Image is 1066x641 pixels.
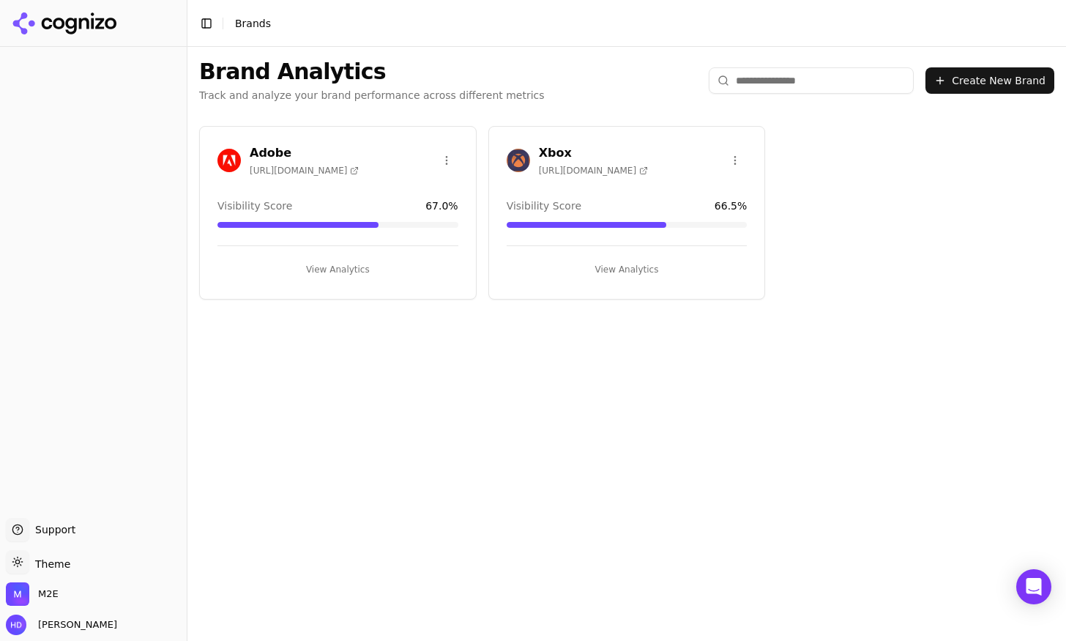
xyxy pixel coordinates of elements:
span: Visibility Score [217,199,292,213]
h3: Adobe [250,144,359,162]
button: Create New Brand [925,67,1054,94]
h3: Xbox [539,144,648,162]
img: Hakan Degirmenci [6,615,26,635]
span: Support [29,522,75,537]
img: Xbox [507,149,530,172]
span: 66.5 % [715,199,747,213]
span: Brands [235,18,271,29]
span: [PERSON_NAME] [32,618,117,631]
span: 67.0 % [425,199,458,213]
button: Open organization switcher [6,582,59,606]
span: [URL][DOMAIN_NAME] [250,165,359,177]
img: Adobe [217,149,241,172]
span: Visibility Score [507,199,581,213]
span: Theme [29,558,70,570]
button: View Analytics [507,258,748,281]
button: Open user button [6,615,117,635]
nav: breadcrumb [235,16,271,31]
span: [URL][DOMAIN_NAME] [539,165,648,177]
img: M2E [6,582,29,606]
p: Track and analyze your brand performance across different metrics [199,88,545,103]
h1: Brand Analytics [199,59,545,85]
span: M2E [38,588,59,601]
button: View Analytics [217,258,458,281]
div: Open Intercom Messenger [1016,569,1051,604]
